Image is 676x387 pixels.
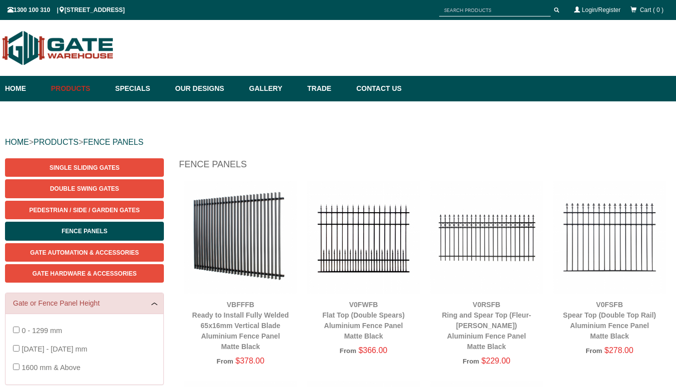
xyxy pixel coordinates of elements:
span: [DATE] - [DATE] mm [21,345,87,353]
h1: Fence Panels [179,158,671,176]
span: 0 - 1299 mm [21,327,62,335]
span: Gate Hardware & Accessories [32,270,137,277]
a: Gallery [244,76,302,101]
span: Double Swing Gates [50,185,119,192]
a: Gate or Fence Panel Height [13,298,156,309]
span: 1300 100 310 | [STREET_ADDRESS] [7,6,125,13]
span: $378.00 [235,357,264,365]
span: From [340,347,356,355]
a: Contact Us [351,76,402,101]
img: V0RSFB - Ring and Spear Top (Fleur-de-lis) - Aluminium Fence Panel - Matte Black - Gate Warehouse [430,181,543,294]
a: VBFFFBReady to Install Fully Welded 65x16mm Vertical BladeAluminium Fence PanelMatte Black [192,301,289,351]
input: SEARCH PRODUCTS [439,4,551,16]
a: Pedestrian / Side / Garden Gates [5,201,164,219]
a: FENCE PANELS [83,138,143,146]
img: V0FSFB - Spear Top (Double Top Rail) - Aluminium Fence Panel - Matte Black - Gate Warehouse [553,181,666,294]
a: Double Swing Gates [5,179,164,198]
span: From [463,358,479,365]
img: V0FWFB - Flat Top (Double Spears) - Aluminium Fence Panel - Matte Black - Gate Warehouse [307,181,420,294]
span: From [217,358,233,365]
span: $229.00 [482,357,511,365]
a: V0FWFBFlat Top (Double Spears)Aluminium Fence PanelMatte Black [322,301,405,340]
span: Single Sliding Gates [49,164,119,171]
span: Pedestrian / Side / Garden Gates [29,207,140,214]
a: V0RSFBRing and Spear Top (Fleur-[PERSON_NAME])Aluminium Fence PanelMatte Black [442,301,531,351]
img: VBFFFB - Ready to Install Fully Welded 65x16mm Vertical Blade - Aluminium Fence Panel - Matte Bla... [184,181,297,294]
a: Single Sliding Gates [5,158,164,177]
a: Gate Hardware & Accessories [5,264,164,283]
a: Products [46,76,110,101]
a: Trade [302,76,351,101]
div: > > [5,126,671,158]
span: Cart ( 0 ) [640,6,664,13]
a: HOME [5,138,29,146]
a: Login/Register [582,6,621,13]
a: Gate Automation & Accessories [5,243,164,262]
span: $366.00 [358,346,387,355]
a: Our Designs [170,76,244,101]
span: $278.00 [605,346,634,355]
a: Home [5,76,46,101]
span: From [586,347,602,355]
a: V0FSFBSpear Top (Double Top Rail)Aluminium Fence PanelMatte Black [563,301,656,340]
a: Fence Panels [5,222,164,240]
a: PRODUCTS [33,138,78,146]
span: Gate Automation & Accessories [30,249,139,256]
span: 1600 mm & Above [21,364,80,372]
span: Fence Panels [61,228,107,235]
a: Specials [110,76,170,101]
